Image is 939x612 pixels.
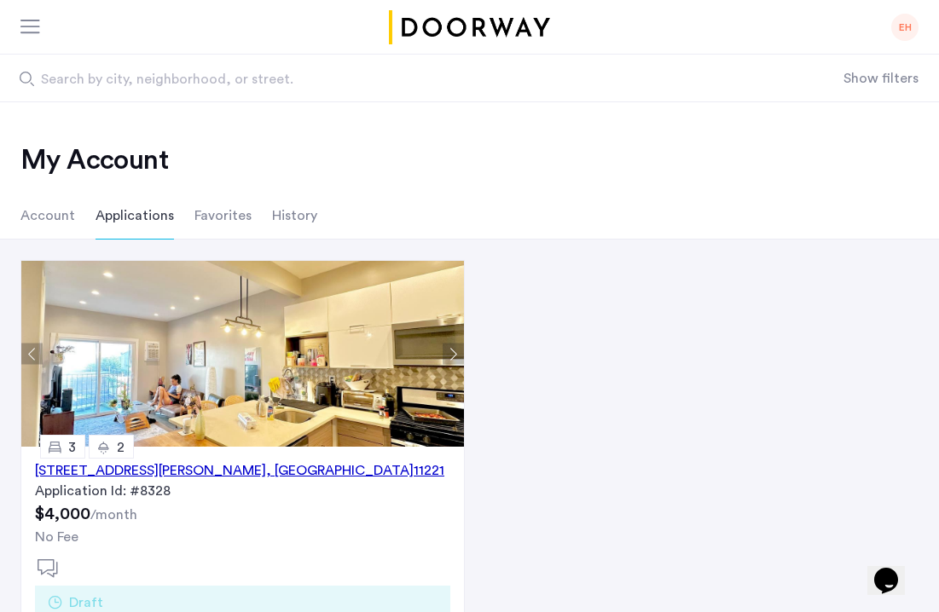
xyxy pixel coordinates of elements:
[21,261,464,447] img: Apartment photo
[266,464,414,477] span: , [GEOGRAPHIC_DATA]
[843,68,919,89] button: Show or hide filters
[96,192,174,240] li: Applications
[20,143,919,177] h2: My Account
[68,441,76,454] span: 3
[90,508,137,522] sub: /month
[35,505,90,523] span: $4,000
[41,69,716,89] span: Search by city, neighborhood, or street.
[386,10,554,44] a: Cazamio logo
[20,192,75,240] li: Account
[443,344,464,365] button: Next apartment
[117,441,125,454] span: 2
[867,544,922,595] iframe: chat widget
[35,481,450,501] div: Application Id: #8328
[272,192,317,240] li: History
[386,10,554,44] img: logo
[194,192,252,240] li: Favorites
[21,344,43,365] button: Previous apartment
[891,14,919,41] div: EH
[35,460,444,481] div: [STREET_ADDRESS][PERSON_NAME] 11221
[35,530,78,544] span: No Fee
